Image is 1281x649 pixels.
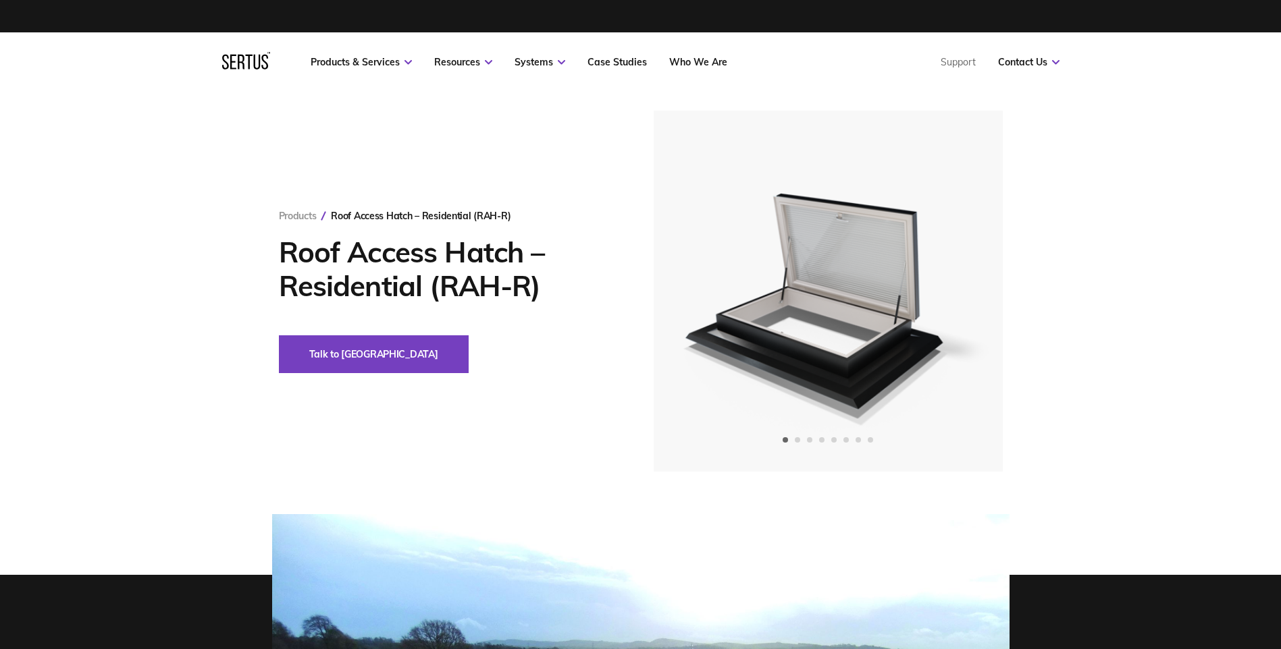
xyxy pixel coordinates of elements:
[843,437,849,443] span: Go to slide 6
[807,437,812,443] span: Go to slide 3
[669,56,727,68] a: Who We Are
[311,56,412,68] a: Products & Services
[819,437,825,443] span: Go to slide 4
[279,210,317,222] a: Products
[434,56,492,68] a: Resources
[587,56,647,68] a: Case Studies
[856,437,861,443] span: Go to slide 7
[1038,492,1281,649] iframe: Chat Widget
[941,56,976,68] a: Support
[868,437,873,443] span: Go to slide 8
[795,437,800,443] span: Go to slide 2
[831,437,837,443] span: Go to slide 5
[279,335,469,373] button: Talk to [GEOGRAPHIC_DATA]
[998,56,1060,68] a: Contact Us
[279,235,613,303] h1: Roof Access Hatch – Residential (RAH-R)
[515,56,565,68] a: Systems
